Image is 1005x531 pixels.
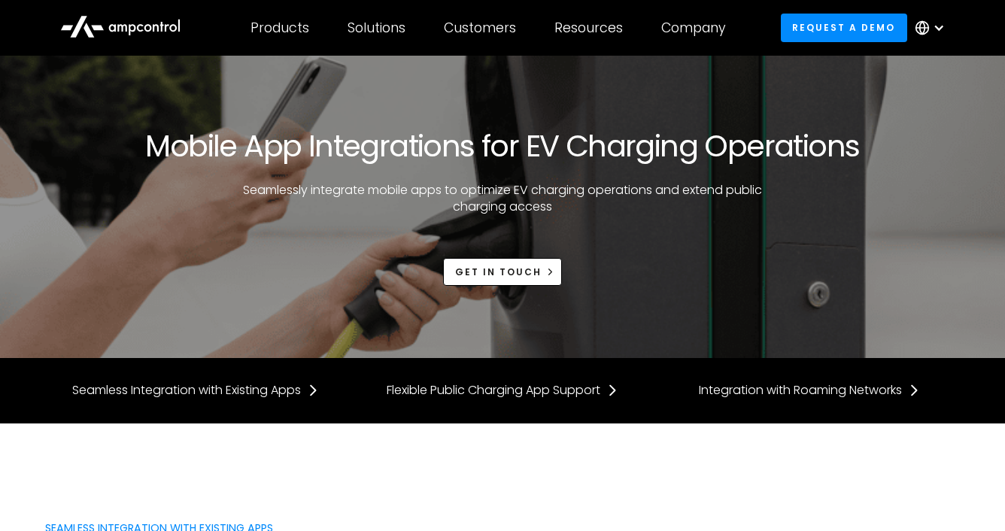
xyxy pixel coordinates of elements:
div: Seamless Integration with Existing Apps [72,382,301,399]
div: Resources [554,20,623,36]
a: Request a demo [781,14,907,41]
a: Flexible Public Charging App Support [387,382,618,399]
a: Seamless Integration with Existing Apps [72,382,319,399]
div: Solutions [348,20,405,36]
div: Products [250,20,309,36]
a: Integration with Roaming Networks [699,382,920,399]
div: Integration with Roaming Networks [699,382,902,399]
div: Get in touch [455,265,542,279]
p: Seamlessly integrate mobile apps to optimize EV charging operations and extend public charging ac... [228,182,777,216]
div: Company [661,20,726,36]
h1: Mobile App Integrations for EV Charging Operations [145,128,859,164]
div: Customers [444,20,516,36]
div: Flexible Public Charging App Support [387,382,600,399]
a: Get in touch [443,258,562,286]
